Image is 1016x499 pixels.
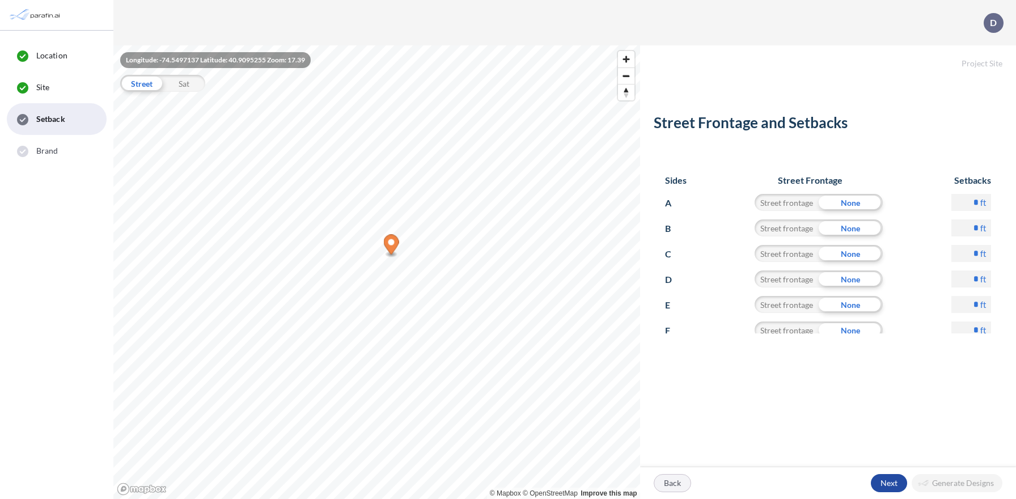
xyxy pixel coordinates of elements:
[980,248,987,259] label: ft
[618,68,634,84] span: Zoom out
[755,296,819,313] div: Street frontage
[36,145,58,157] span: Brand
[934,175,991,185] h6: Setbacks
[755,322,819,339] div: Street frontage
[755,219,819,236] div: Street frontage
[755,194,819,211] div: Street frontage
[120,75,163,92] div: Street
[819,219,883,236] div: None
[665,245,686,263] p: C
[880,477,898,489] p: Next
[117,483,167,496] a: Mapbox homepage
[640,45,1016,69] h5: Project Site
[980,273,987,285] label: ft
[980,197,987,208] label: ft
[665,219,686,238] p: B
[990,18,997,28] p: D
[980,299,987,310] label: ft
[665,194,686,212] p: A
[980,324,987,336] label: ft
[665,296,686,314] p: E
[654,114,1002,136] h2: Street Frontage and Setbacks
[618,84,634,100] button: Reset bearing to north
[618,51,634,67] button: Zoom in
[665,175,687,185] h6: Sides
[384,235,399,258] div: Map marker
[819,270,883,287] div: None
[819,245,883,262] div: None
[9,5,63,26] img: Parafin
[36,113,65,125] span: Setback
[665,270,686,289] p: D
[654,474,691,492] button: Back
[871,474,907,492] button: Next
[113,45,640,499] canvas: Map
[980,222,987,234] label: ft
[819,296,883,313] div: None
[36,50,67,61] span: Location
[755,245,819,262] div: Street frontage
[735,175,886,185] h6: Street Frontage
[665,322,686,340] p: F
[819,322,883,339] div: None
[163,75,205,92] div: Sat
[819,194,883,211] div: None
[581,489,637,497] a: Improve this map
[755,270,819,287] div: Street frontage
[490,489,521,497] a: Mapbox
[618,67,634,84] button: Zoom out
[523,489,578,497] a: OpenStreetMap
[36,82,49,93] span: Site
[120,52,311,68] div: Longitude: -74.5497137 Latitude: 40.9095255 Zoom: 17.39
